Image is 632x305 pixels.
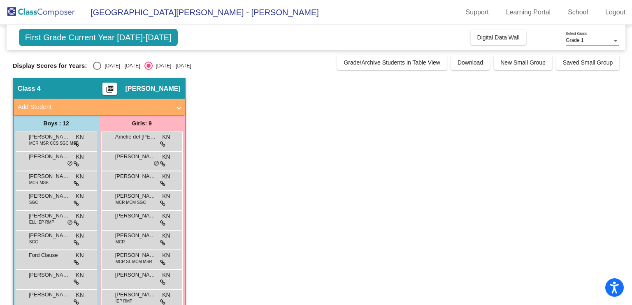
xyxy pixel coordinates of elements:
mat-expansion-panel-header: Add Student [14,99,185,115]
span: Digital Data Wall [477,34,520,41]
span: KN [162,231,170,240]
span: KN [76,291,84,299]
span: KN [162,172,170,181]
span: KN [162,192,170,201]
span: ELL IEP RMP [29,219,54,225]
span: Class 4 [18,85,41,93]
a: Learning Portal [500,6,558,19]
span: MCR MCM SGC [116,199,146,206]
button: Saved Small Group [556,55,619,70]
span: [PERSON_NAME] [29,133,70,141]
span: [PERSON_NAME] [125,85,180,93]
span: KN [162,212,170,220]
span: [PERSON_NAME][GEOGRAPHIC_DATA] [115,271,156,279]
span: KN [162,251,170,260]
span: IEP RMP [116,298,132,304]
span: Grade/Archive Students in Table View [344,59,440,66]
span: Saved Small Group [563,59,613,66]
span: KN [162,291,170,299]
span: SGC [29,199,38,206]
span: MCR MSR CCS SGC MSB [29,140,79,146]
span: do_not_disturb_alt [153,160,159,167]
span: MCR [116,239,125,245]
button: Digital Data Wall [471,30,526,45]
span: KN [76,251,84,260]
span: [PERSON_NAME] [29,192,70,200]
button: New Small Group [494,55,552,70]
span: [PERSON_NAME] [29,271,70,279]
span: KN [76,172,84,181]
mat-panel-title: Add Student [18,102,171,112]
span: do_not_disturb_alt [67,220,73,226]
a: Logout [599,6,632,19]
div: Boys : 12 [14,115,99,132]
span: New Small Group [500,59,546,66]
span: [PERSON_NAME] [115,212,156,220]
span: [PERSON_NAME] [PERSON_NAME] [29,172,70,180]
span: [PERSON_NAME] [115,152,156,161]
button: Grade/Archive Students in Table View [337,55,447,70]
span: [PERSON_NAME] [115,231,156,240]
mat-icon: picture_as_pdf [105,85,115,97]
span: KN [162,133,170,141]
button: Download [451,55,490,70]
span: [PERSON_NAME] [115,192,156,200]
span: [PERSON_NAME] [PERSON_NAME] [PERSON_NAME] [29,231,70,240]
span: KN [162,152,170,161]
button: Print Students Details [102,83,117,95]
span: KN [162,271,170,280]
div: [DATE] - [DATE] [153,62,191,69]
span: SGC [29,239,38,245]
span: Display Scores for Years: [13,62,87,69]
span: KN [76,152,84,161]
span: MCR SL MCM MSR [116,259,152,265]
span: Grade 1 [566,37,583,43]
span: [PERSON_NAME] [29,212,70,220]
span: [PERSON_NAME] [115,172,156,180]
div: [DATE] - [DATE] [101,62,140,69]
span: [PERSON_NAME] [115,291,156,299]
span: [PERSON_NAME] [115,251,156,259]
mat-radio-group: Select an option [93,62,191,70]
span: First Grade Current Year [DATE]-[DATE] [19,29,178,46]
div: Girls: 9 [99,115,185,132]
span: Ford Clause [29,251,70,259]
span: do_not_disturb_alt [67,160,73,167]
span: Download [458,59,483,66]
span: [PERSON_NAME] [29,152,70,161]
span: KN [76,212,84,220]
span: KN [76,192,84,201]
span: [PERSON_NAME] [29,291,70,299]
a: School [561,6,595,19]
a: Support [459,6,495,19]
span: MCR MSB [29,180,49,186]
span: [GEOGRAPHIC_DATA][PERSON_NAME] - [PERSON_NAME] [82,6,319,19]
span: KN [76,231,84,240]
span: KN [76,133,84,141]
span: KN [76,271,84,280]
span: Amelie del [PERSON_NAME] [115,133,156,141]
